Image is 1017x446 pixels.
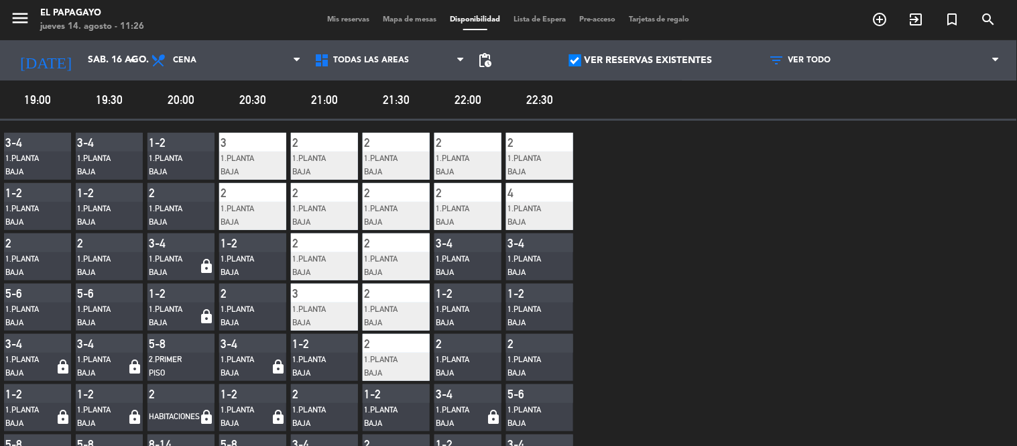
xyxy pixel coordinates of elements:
i: lock [52,409,71,425]
div: 3-4 [507,236,541,250]
span: 21:30 [363,90,430,109]
div: 1-2 [5,186,39,200]
div: 2 [436,337,469,351]
div: HABITACIONES [149,410,196,424]
i: [DATE] [10,46,81,75]
div: 1.PLANTA BAJA [221,404,267,430]
span: 19:30 [76,90,143,109]
div: 5-8 [149,337,182,351]
div: 1.PLANTA BAJA [507,152,554,178]
i: lock [267,409,286,425]
div: 1.PLANTA BAJA [507,253,554,279]
i: search [981,11,997,27]
i: lock [482,409,501,425]
div: 2 [507,135,541,150]
div: 1.PLANTA BAJA [436,152,483,178]
div: 1-2 [436,286,469,300]
div: 2 [364,135,398,150]
div: 3-4 [5,337,39,351]
div: 1.PLANTA BAJA [5,253,52,279]
div: 1.PLANTA BAJA [221,152,267,178]
div: 2 [5,236,39,250]
span: VER TODO [788,56,831,65]
div: 1.PLANTA BAJA [292,203,339,229]
div: 1.PLANTA BAJA [149,203,196,229]
i: lock [123,359,143,375]
span: Disponibilidad [443,16,507,23]
i: lock [267,359,286,375]
div: 1-2 [149,135,182,150]
div: 1-2 [5,387,39,401]
span: 19:00 [4,90,72,109]
div: 1.PLANTA BAJA [77,404,123,430]
div: 1.PLANTA BAJA [5,203,52,229]
div: 1.PLANTA BAJA [364,253,411,279]
div: 1-2 [221,387,254,401]
div: 3 [292,286,326,300]
div: 1.PLANTA BAJA [221,253,267,279]
div: 3-4 [149,236,182,250]
span: 22:00 [434,90,502,109]
div: 2 [364,186,398,200]
span: Pre-acceso [573,16,622,23]
div: 1.PLANTA BAJA [364,152,411,178]
span: 20:00 [147,90,215,109]
div: 1-2 [364,387,398,401]
div: 3-4 [436,387,469,401]
div: 1.PLANTA BAJA [77,253,124,279]
i: turned_in_not [945,11,961,27]
div: 1.PLANTA BAJA [221,353,267,380]
div: 3-4 [5,135,39,150]
div: 4 [507,186,541,200]
div: 1.PLANTA BAJA [436,203,483,229]
div: 2 [292,236,326,250]
div: 1.PLANTA BAJA [507,404,554,430]
div: 1.PLANTA BAJA [292,152,339,178]
div: 1.PLANTA BAJA [436,253,483,279]
div: 1.PLANTA BAJA [507,303,554,329]
div: 2 [221,286,254,300]
div: 2 [149,387,182,401]
span: Mis reservas [320,16,376,23]
div: 1.PLANTA BAJA [5,353,52,380]
div: 3-4 [436,236,469,250]
div: 1.PLANTA BAJA [364,303,411,329]
div: 1.PLANTA BAJA [292,253,339,279]
span: 22:30 [506,90,574,109]
div: 2 [436,135,469,150]
div: 2 [292,387,326,401]
div: 5-6 [507,387,541,401]
i: lock [196,409,215,425]
div: 1.PLANTA BAJA [364,203,411,229]
div: 1.PLANTA BAJA [77,303,124,329]
i: exit_to_app [908,11,924,27]
div: 1.PLANTA BAJA [5,404,52,430]
div: 1.PLANTA BAJA [292,404,339,430]
i: lock [195,258,215,274]
div: 3-4 [221,337,254,351]
span: Lista de Espera [507,16,573,23]
div: 3 [221,135,254,150]
div: 1.PLANTA BAJA [5,152,52,178]
div: 3-4 [77,337,111,351]
div: 1.PLANTA BAJA [507,203,554,229]
div: 1.PLANTA BAJA [221,303,267,329]
div: jueves 14. agosto - 11:26 [40,20,144,34]
div: 2 [436,186,469,200]
div: 1.PLANTA BAJA [5,303,52,329]
div: 2 [292,135,326,150]
i: lock [195,309,215,325]
i: lock [123,409,143,425]
span: Cena [173,56,196,65]
div: 1.PLANTA BAJA [77,203,124,229]
div: 5-6 [5,286,39,300]
div: 2 [149,186,182,200]
span: 20:30 [219,90,287,109]
span: Mapa de mesas [376,16,443,23]
span: Todas las áreas [333,56,409,65]
div: 1-2 [149,286,182,300]
div: 2 [364,337,398,351]
div: 1.PLANTA BAJA [149,303,195,329]
div: 1.PLANTA BAJA [507,353,554,380]
button: menu [10,8,30,33]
